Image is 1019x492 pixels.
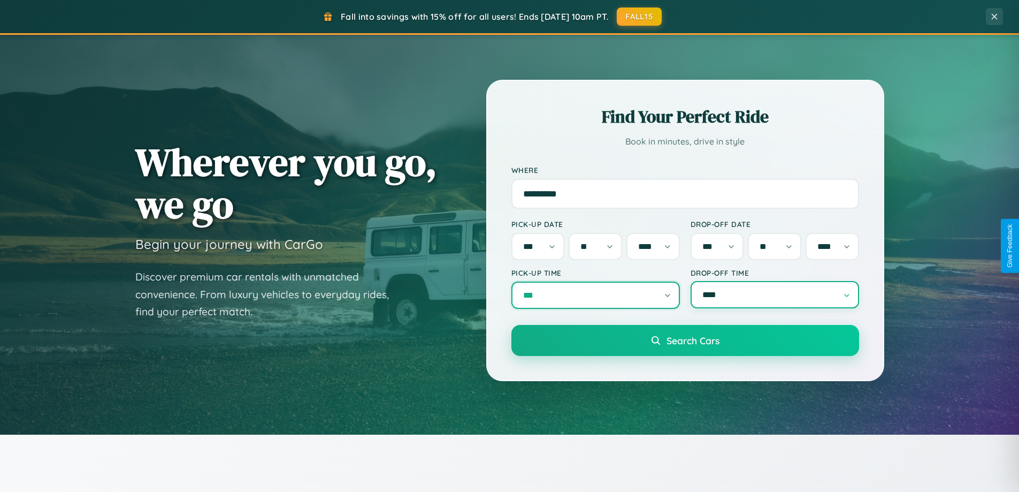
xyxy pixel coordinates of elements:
[135,268,403,321] p: Discover premium car rentals with unmatched convenience. From luxury vehicles to everyday rides, ...
[511,165,859,175] label: Where
[617,7,662,26] button: FALL15
[511,219,680,229] label: Pick-up Date
[511,105,859,128] h2: Find Your Perfect Ride
[691,219,859,229] label: Drop-off Date
[511,325,859,356] button: Search Cars
[135,236,323,252] h3: Begin your journey with CarGo
[511,134,859,149] p: Book in minutes, drive in style
[511,268,680,277] label: Pick-up Time
[691,268,859,277] label: Drop-off Time
[1006,224,1014,268] div: Give Feedback
[135,141,437,225] h1: Wherever you go, we go
[341,11,609,22] span: Fall into savings with 15% off for all users! Ends [DATE] 10am PT.
[666,335,719,346] span: Search Cars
